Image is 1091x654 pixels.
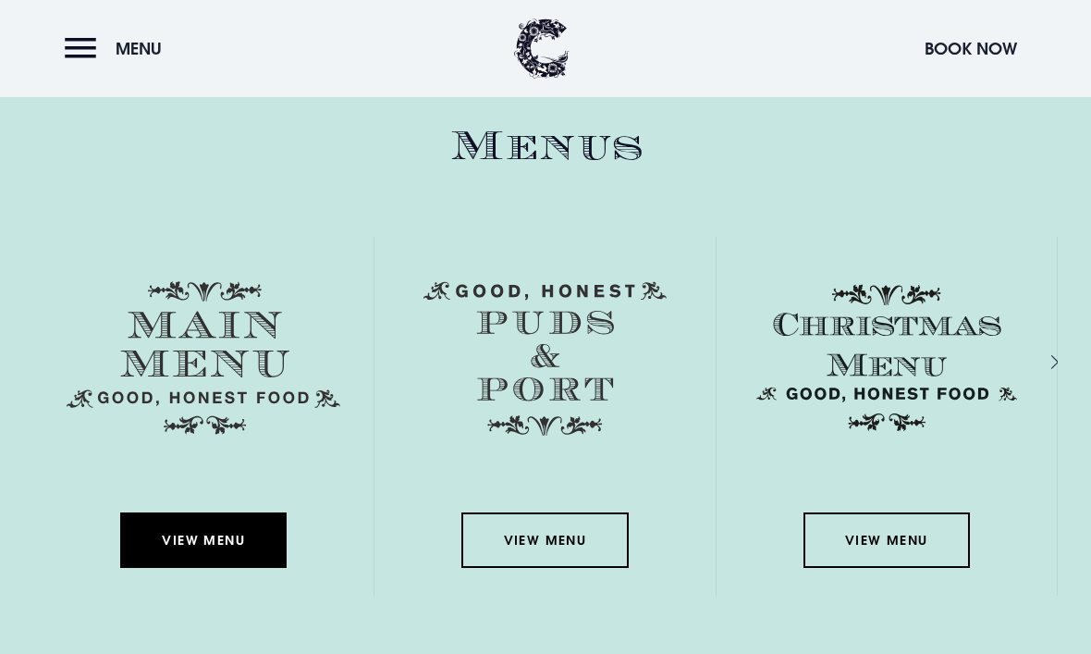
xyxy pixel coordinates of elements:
[1026,349,1044,376] div: Next slide
[65,29,171,68] button: Menu
[803,512,970,568] a: View Menu
[116,38,162,59] span: Menu
[514,19,570,79] img: Clandeboye Lodge
[33,122,1058,171] h2: Menus
[750,281,1024,435] img: Christmas Menu SVG
[461,512,628,568] a: View Menu
[120,512,287,568] a: View Menu
[67,281,340,435] img: Menu main menu
[915,29,1026,68] button: Book Now
[423,281,667,437] img: Menu puds and port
